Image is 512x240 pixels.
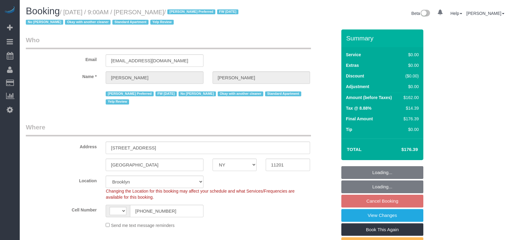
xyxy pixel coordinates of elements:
input: City [106,159,203,171]
legend: Who [26,36,311,49]
div: $0.00 [401,52,419,58]
h3: Summary [346,35,420,42]
label: Email [21,54,101,63]
span: Standard Apartment [265,91,301,96]
a: Beta [411,11,430,16]
img: New interface [420,10,430,18]
span: Okay with another cleaner [218,91,263,96]
input: First Name [106,71,203,84]
span: Okay with another cleaner [65,20,111,25]
a: [PERSON_NAME] [466,11,504,16]
span: Changing the Location for this booking may affect your schedule and what Services/Frequencies are... [106,189,295,200]
label: Discount [346,73,364,79]
a: Book This Again [341,223,423,236]
input: Last Name [213,71,310,84]
label: Tax @ 8.88% [346,105,371,111]
div: $162.00 [401,94,419,101]
input: Email [106,54,203,67]
input: Zip Code [266,159,310,171]
div: $0.00 [401,62,419,68]
span: No [PERSON_NAME] [26,20,63,25]
div: $14.39 [401,105,419,111]
span: Send me text message reminders [111,223,174,228]
small: / [DATE] / 9:00AM / [PERSON_NAME] [26,9,240,26]
label: Extras [346,62,359,68]
span: [PERSON_NAME] Preferred [167,9,215,14]
span: Standard Apartment [112,20,148,25]
label: Name * [21,71,101,80]
legend: Where [26,123,311,136]
span: [PERSON_NAME] Preferred [106,91,153,96]
img: Automaid Logo [4,6,16,15]
div: $0.00 [401,84,419,90]
h4: $176.39 [383,147,418,152]
label: Address [21,142,101,150]
label: Tip [346,126,352,132]
span: Booking [26,6,60,16]
input: Cell Number [130,205,203,217]
span: FW [DATE] [217,9,238,14]
label: Adjustment [346,84,369,90]
label: Service [346,52,361,58]
label: Amount (before Taxes) [346,94,392,101]
div: $176.39 [401,116,419,122]
span: No [PERSON_NAME] [179,91,216,96]
span: FW [DATE] [155,91,177,96]
div: ($0.00) [401,73,419,79]
a: Help [450,11,462,16]
span: Yelp Review [106,99,129,104]
span: Yelp Review [150,20,174,25]
div: $0.00 [401,126,419,132]
a: View Changes [341,209,423,222]
label: Cell Number [21,205,101,213]
label: Final Amount [346,116,373,122]
strong: Total [347,147,362,152]
label: Location [21,176,101,184]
